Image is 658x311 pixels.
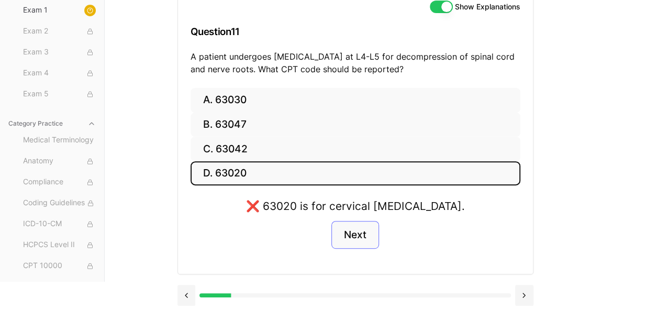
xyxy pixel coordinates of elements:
[19,237,100,253] button: HCPCS Level II
[19,65,100,82] button: Exam 4
[19,2,100,19] button: Exam 1
[23,239,96,251] span: HCPCS Level II
[23,260,96,272] span: CPT 10000
[191,16,520,47] h3: Question 11
[23,88,96,100] span: Exam 5
[19,216,100,232] button: ICD-10-CM
[4,115,100,132] button: Category Practice
[191,113,520,137] button: B. 63047
[23,197,96,209] span: Coding Guidelines
[19,86,100,103] button: Exam 5
[19,132,100,149] button: Medical Terminology
[19,23,100,40] button: Exam 2
[191,137,520,161] button: C. 63042
[23,155,96,167] span: Anatomy
[19,44,100,61] button: Exam 3
[331,221,379,249] button: Next
[191,50,520,75] p: A patient undergoes [MEDICAL_DATA] at L4-L5 for decompression of spinal cord and nerve roots. Wha...
[23,218,96,230] span: ICD-10-CM
[19,153,100,170] button: Anatomy
[23,68,96,79] span: Exam 4
[19,195,100,212] button: Coding Guidelines
[19,174,100,191] button: Compliance
[23,47,96,58] span: Exam 3
[23,26,96,37] span: Exam 2
[23,135,96,146] span: Medical Terminology
[23,5,96,16] span: Exam 1
[455,3,520,10] label: Show Explanations
[23,176,96,188] span: Compliance
[191,88,520,113] button: A. 63030
[246,198,465,214] div: ❌ 63020 is for cervical [MEDICAL_DATA].
[19,258,100,274] button: CPT 10000
[191,161,520,186] button: D. 63020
